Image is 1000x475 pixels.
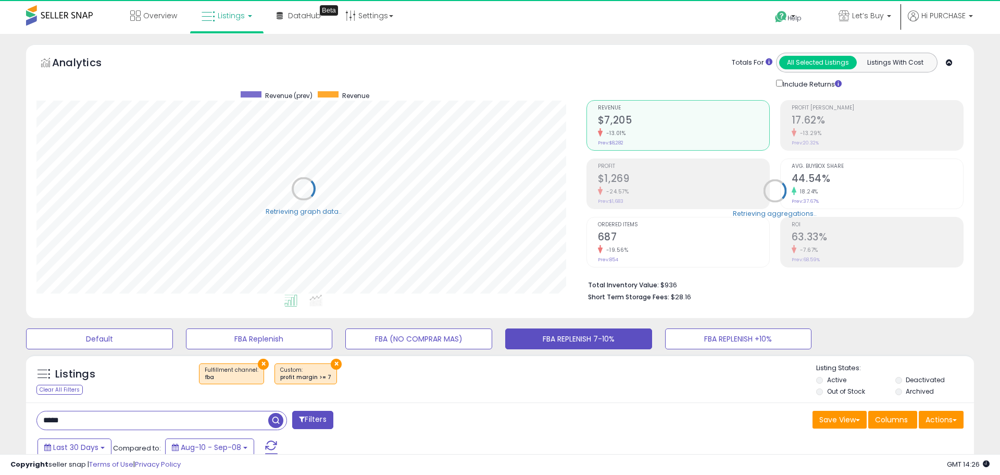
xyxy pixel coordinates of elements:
a: Privacy Policy [135,459,181,469]
div: Totals For [732,58,772,68]
span: 2025-10-9 14:26 GMT [947,459,990,469]
span: Hi PURCHASE [921,10,966,21]
div: seller snap | | [10,460,181,470]
button: Filters [292,411,333,429]
button: FBA (NO COMPRAR MAS) [345,328,492,349]
span: Aug-10 - Sep-08 [181,442,241,453]
button: Aug-10 - Sep-08 [165,439,254,456]
button: FBA REPLENISH +10% [665,328,812,349]
span: Compared to: [113,443,161,453]
div: Include Returns [768,78,854,90]
span: DataHub [288,10,321,21]
button: × [258,359,269,370]
div: Tooltip anchor [320,5,338,16]
label: Deactivated [906,375,945,384]
button: FBA REPLENISH 7-10% [505,328,652,349]
a: Hi PURCHASE [908,10,973,34]
p: Listing States: [816,363,973,373]
button: Actions [919,411,964,429]
div: Retrieving graph data.. [266,206,342,216]
button: FBA Replenish [186,328,333,349]
button: Default [26,328,173,349]
span: Overview [143,10,177,21]
label: Out of Stock [827,387,865,396]
h5: Analytics [52,55,122,72]
button: Save View [813,411,867,429]
span: Custom: [280,366,331,382]
span: Let’s Buy [852,10,884,21]
button: All Selected Listings [779,56,857,69]
a: Help [767,3,822,34]
a: Terms of Use [89,459,133,469]
button: Columns [868,411,917,429]
i: Get Help [774,10,787,23]
span: Last 30 Days [53,442,98,453]
label: Active [827,375,846,384]
div: fba [205,374,258,381]
span: Help [787,14,802,22]
div: profit margin >= 7 [280,374,331,381]
label: Archived [906,387,934,396]
span: Fulfillment channel : [205,366,258,382]
span: Columns [875,415,908,425]
h5: Listings [55,367,95,382]
div: Retrieving aggregations.. [733,209,817,218]
button: × [331,359,342,370]
button: Listings With Cost [856,56,934,69]
button: Last 30 Days [37,439,111,456]
strong: Copyright [10,459,48,469]
span: Listings [218,10,245,21]
div: Clear All Filters [36,385,83,395]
